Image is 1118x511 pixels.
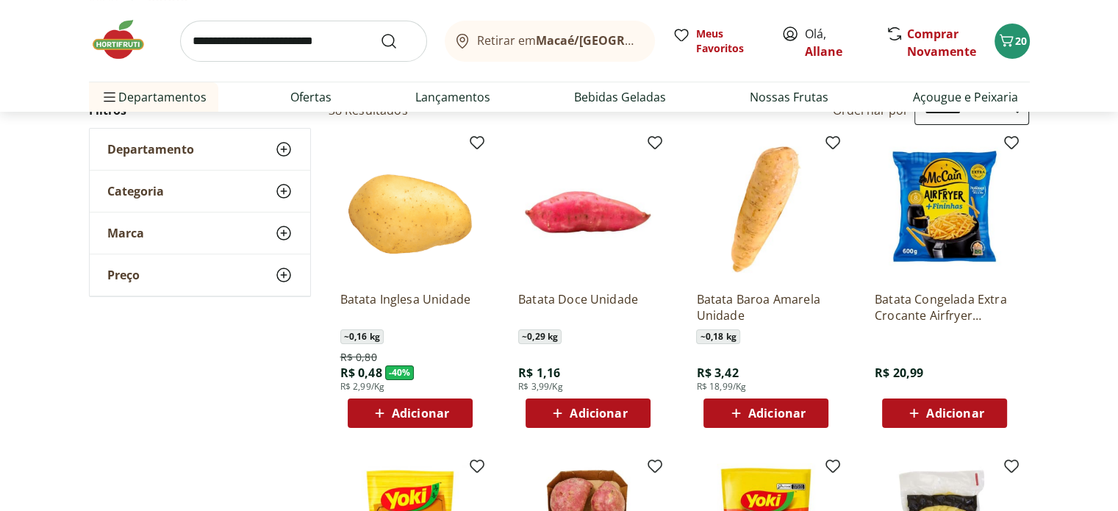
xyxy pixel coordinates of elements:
a: Bebidas Geladas [574,88,666,106]
a: Batata Congelada Extra Crocante Airfryer Mccain 600g [875,291,1014,324]
span: Adicionar [392,407,449,419]
a: Batata Doce Unidade [518,291,658,324]
span: Meus Favoritos [696,26,764,56]
span: R$ 2,99/Kg [340,381,385,393]
img: Hortifruti [89,18,162,62]
a: Nossas Frutas [750,88,828,106]
button: Adicionar [703,399,828,428]
a: Lançamentos [415,88,490,106]
img: Batata Doce Unidade [518,140,658,279]
span: Adicionar [748,407,806,419]
span: ~ 0,16 kg [340,329,384,344]
span: R$ 1,16 [518,365,560,381]
span: R$ 0,48 [340,365,382,381]
button: Adicionar [526,399,651,428]
button: Categoria [90,171,310,212]
button: Submit Search [380,32,415,50]
span: R$ 20,99 [875,365,923,381]
span: - 40 % [385,365,415,380]
img: Batata Congelada Extra Crocante Airfryer Mccain 600g [875,140,1014,279]
a: Comprar Novamente [907,26,976,60]
span: Marca [107,226,144,240]
a: Ofertas [290,88,332,106]
b: Macaé/[GEOGRAPHIC_DATA] [536,32,700,49]
span: R$ 3,99/Kg [518,381,563,393]
button: Adicionar [348,399,473,428]
a: Batata Baroa Amarela Unidade [696,291,836,324]
span: Retirar em [477,34,639,47]
img: Batata Inglesa Unidade [340,140,480,279]
span: Olá, [805,25,870,60]
span: Preço [107,268,140,282]
span: Adicionar [570,407,627,419]
button: Departamento [90,129,310,170]
button: Carrinho [995,24,1030,59]
button: Preço [90,254,310,296]
button: Menu [101,79,118,115]
a: Batata Inglesa Unidade [340,291,480,324]
span: Categoria [107,184,164,199]
span: Departamento [107,142,194,157]
a: Açougue e Peixaria [912,88,1017,106]
input: search [180,21,427,62]
button: Retirar emMacaé/[GEOGRAPHIC_DATA] [445,21,655,62]
span: ~ 0,18 kg [696,329,739,344]
a: Allane [805,43,842,60]
span: Departamentos [101,79,207,115]
span: R$ 18,99/Kg [696,381,746,393]
span: ~ 0,29 kg [518,329,562,344]
a: Meus Favoritos [673,26,764,56]
button: Marca [90,212,310,254]
button: Adicionar [882,399,1007,428]
span: R$ 0,80 [340,350,377,365]
span: Adicionar [926,407,983,419]
span: R$ 3,42 [696,365,738,381]
img: Batata Baroa Amarela Unidade [696,140,836,279]
span: 20 [1015,34,1027,48]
